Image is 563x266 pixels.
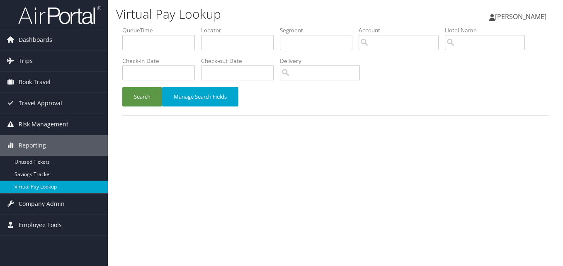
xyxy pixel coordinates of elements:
[280,57,366,65] label: Delivery
[122,87,162,106] button: Search
[19,51,33,71] span: Trips
[122,57,201,65] label: Check-in Date
[18,5,101,25] img: airportal-logo.png
[280,26,359,34] label: Segment
[116,5,408,23] h1: Virtual Pay Lookup
[19,93,62,114] span: Travel Approval
[19,193,65,214] span: Company Admin
[19,114,68,135] span: Risk Management
[122,26,201,34] label: QueueTime
[19,215,62,235] span: Employee Tools
[162,87,238,106] button: Manage Search Fields
[445,26,531,34] label: Hotel Name
[489,4,555,29] a: [PERSON_NAME]
[19,135,46,156] span: Reporting
[19,72,51,92] span: Book Travel
[201,57,280,65] label: Check-out Date
[359,26,445,34] label: Account
[495,12,546,21] span: [PERSON_NAME]
[19,29,52,50] span: Dashboards
[201,26,280,34] label: Locator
